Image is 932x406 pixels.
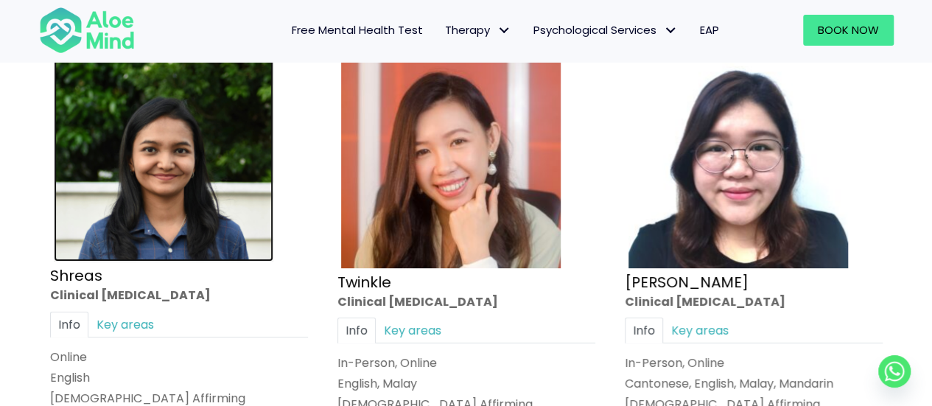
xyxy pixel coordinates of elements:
[376,318,449,343] a: Key areas
[337,271,391,292] a: Twinkle
[337,293,595,309] div: Clinical [MEDICAL_DATA]
[39,6,135,55] img: Aloe mind Logo
[292,22,423,38] span: Free Mental Health Test
[625,271,749,292] a: [PERSON_NAME]
[878,355,911,388] a: Whatsapp
[625,318,663,343] a: Info
[54,49,273,262] img: Shreas clinical psychologist
[522,15,689,46] a: Psychological ServicesPsychological Services: submenu
[689,15,730,46] a: EAP
[625,375,883,392] p: Cantonese, English, Malay, Mandarin
[663,318,737,343] a: Key areas
[818,22,879,38] span: Book Now
[628,49,848,268] img: Wei Shan_Profile-300×300
[281,15,434,46] a: Free Mental Health Test
[337,375,595,392] p: English, Malay
[50,349,308,365] div: Online
[803,15,894,46] a: Book Now
[445,22,511,38] span: Therapy
[50,311,88,337] a: Info
[660,20,682,41] span: Psychological Services: submenu
[50,265,102,286] a: Shreas
[533,22,678,38] span: Psychological Services
[434,15,522,46] a: TherapyTherapy: submenu
[341,49,561,268] img: twinkle_cropped-300×300
[337,318,376,343] a: Info
[154,15,730,46] nav: Menu
[625,354,883,371] div: In-Person, Online
[337,354,595,371] div: In-Person, Online
[50,287,308,304] div: Clinical [MEDICAL_DATA]
[625,293,883,309] div: Clinical [MEDICAL_DATA]
[88,311,162,337] a: Key areas
[700,22,719,38] span: EAP
[50,369,308,386] p: English
[494,20,515,41] span: Therapy: submenu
